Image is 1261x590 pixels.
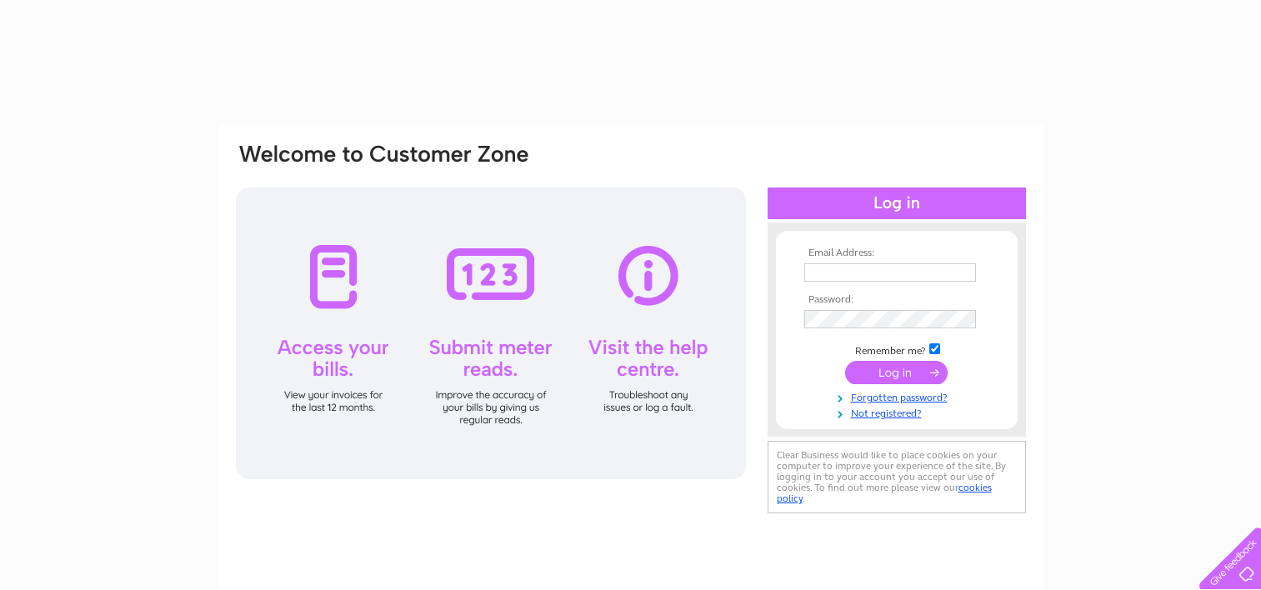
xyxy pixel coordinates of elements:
[800,341,993,357] td: Remember me?
[845,361,948,384] input: Submit
[800,294,993,306] th: Password:
[777,482,992,504] a: cookies policy
[804,388,993,404] a: Forgotten password?
[768,441,1026,513] div: Clear Business would like to place cookies on your computer to improve your experience of the sit...
[804,404,993,420] a: Not registered?
[800,247,993,259] th: Email Address:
